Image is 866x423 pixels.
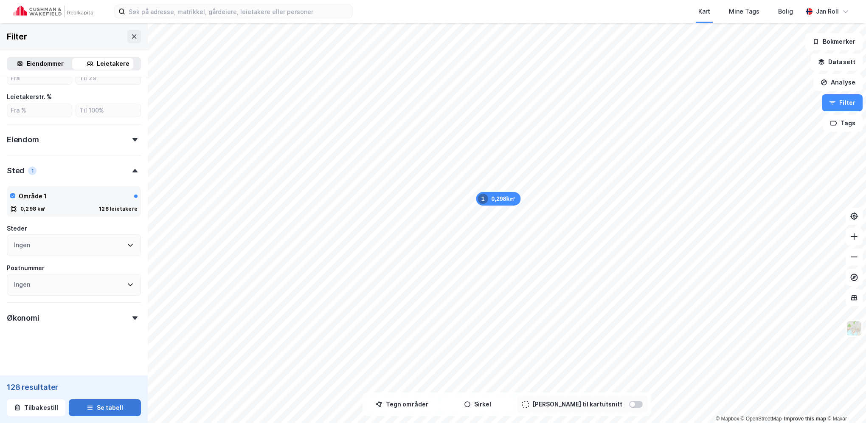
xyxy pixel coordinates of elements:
[97,59,129,69] div: Leietakere
[741,416,782,422] a: OpenStreetMap
[7,104,72,117] input: Fra %
[7,30,27,43] div: Filter
[822,94,863,111] button: Filter
[99,206,138,212] div: 128 leietakere
[28,166,37,175] div: 1
[823,115,863,132] button: Tags
[7,166,25,176] div: Sted
[14,240,30,250] div: Ingen
[14,6,94,17] img: cushman-wakefield-realkapital-logo.202ea83816669bd177139c58696a8fa1.svg
[813,74,863,91] button: Analyse
[14,279,30,290] div: Ingen
[778,6,793,17] div: Bolig
[7,263,45,273] div: Postnummer
[824,382,866,423] div: Kontrollprogram for chat
[7,223,27,234] div: Steder
[716,416,739,422] a: Mapbox
[729,6,759,17] div: Mine Tags
[824,382,866,423] iframe: Chat Widget
[20,206,46,212] div: 0,298 k㎡
[27,59,64,69] div: Eiendommer
[698,6,710,17] div: Kart
[846,320,862,336] img: Z
[7,399,65,416] button: Tilbakestill
[811,54,863,70] button: Datasett
[784,416,826,422] a: Improve this map
[76,72,141,85] input: Til 29
[805,33,863,50] button: Bokmerker
[478,194,488,204] div: 1
[476,192,521,206] div: Map marker
[7,92,52,102] div: Leietakerstr. %
[7,72,72,85] input: Fra
[69,399,141,416] button: Se tabell
[816,6,839,17] div: Jan Roll
[76,104,141,117] input: Til 100%
[7,313,39,323] div: Økonomi
[7,135,39,145] div: Eiendom
[366,396,438,413] button: Tegn områder
[125,5,352,18] input: Søk på adresse, matrikkel, gårdeiere, leietakere eller personer
[7,382,141,392] div: 128 resultater
[441,396,514,413] button: Sirkel
[532,399,622,409] div: [PERSON_NAME] til kartutsnitt
[19,191,47,201] div: Område 1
